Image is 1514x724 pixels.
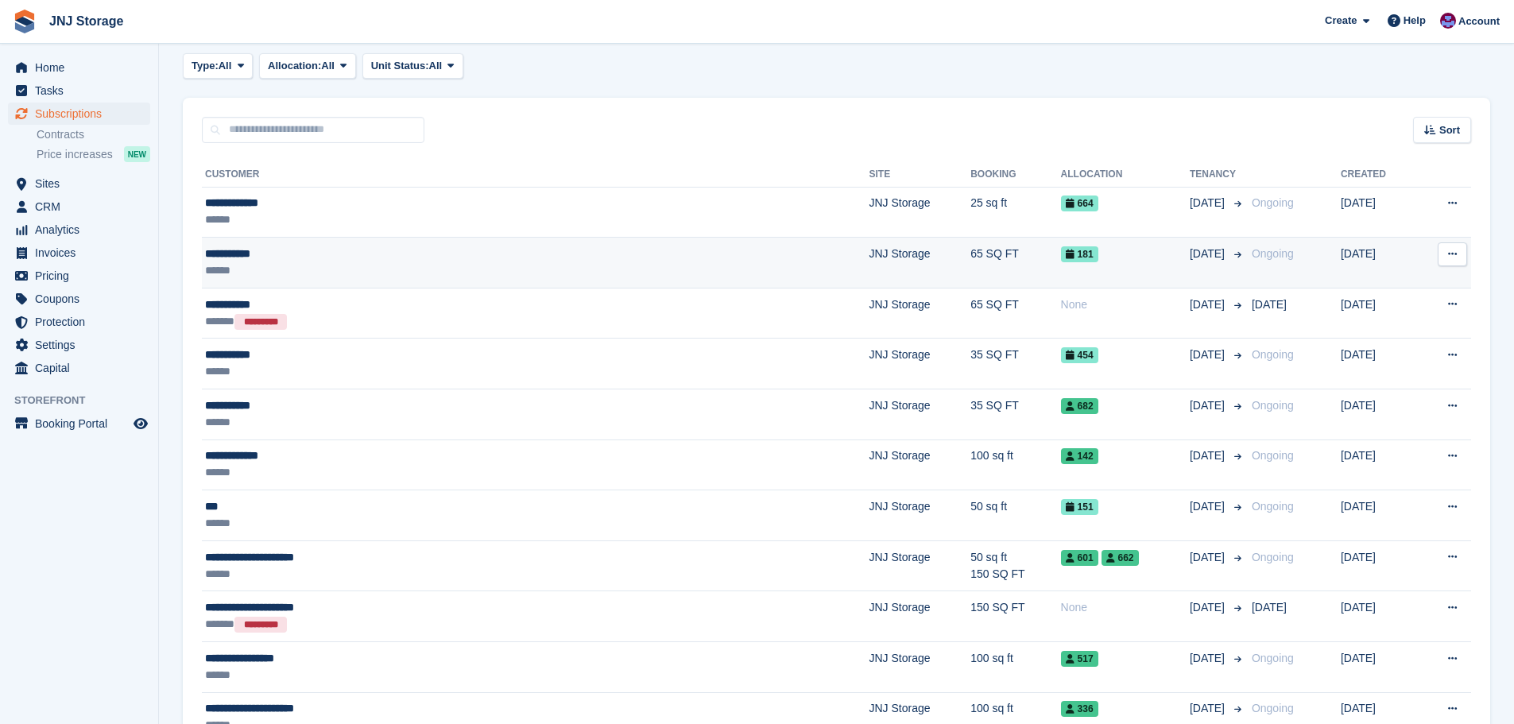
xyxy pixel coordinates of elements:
td: 65 SQ FT [970,288,1060,339]
span: Help [1404,13,1426,29]
span: [DATE] [1190,347,1228,363]
a: menu [8,311,150,333]
span: Capital [35,357,130,379]
span: [DATE] [1190,498,1228,515]
span: [DATE] [1190,549,1228,566]
td: JNJ Storage [869,238,971,288]
td: JNJ Storage [869,389,971,440]
a: menu [8,219,150,241]
span: Storefront [14,393,158,408]
td: [DATE] [1341,490,1416,541]
td: [DATE] [1341,540,1416,591]
span: Account [1458,14,1500,29]
td: 150 SQ FT [970,591,1060,642]
td: 50 sq ft [970,490,1060,541]
td: JNJ Storage [869,339,971,389]
span: Coupons [35,288,130,310]
span: [DATE] [1252,601,1287,614]
td: [DATE] [1341,187,1416,238]
th: Customer [202,162,869,188]
span: [DATE] [1190,650,1228,667]
a: menu [8,56,150,79]
button: Type: All [183,53,253,79]
td: JNJ Storage [869,490,971,541]
td: JNJ Storage [869,288,971,339]
td: JNJ Storage [869,187,971,238]
th: Tenancy [1190,162,1245,188]
span: [DATE] [1190,195,1228,211]
td: [DATE] [1341,389,1416,440]
td: JNJ Storage [869,591,971,642]
a: menu [8,357,150,379]
span: Ongoing [1252,399,1294,412]
a: menu [8,412,150,435]
div: NEW [124,146,150,162]
td: 35 SQ FT [970,389,1060,440]
th: Created [1341,162,1416,188]
span: Tasks [35,79,130,102]
img: stora-icon-8386f47178a22dfd0bd8f6a31ec36ba5ce8667c1dd55bd0f319d3a0aa187defe.svg [13,10,37,33]
span: Protection [35,311,130,333]
span: Ongoing [1252,551,1294,563]
td: 35 SQ FT [970,339,1060,389]
td: [DATE] [1341,339,1416,389]
span: [DATE] [1190,599,1228,616]
span: [DATE] [1190,700,1228,717]
span: Ongoing [1252,247,1294,260]
div: None [1061,296,1190,313]
a: menu [8,334,150,356]
span: Settings [35,334,130,356]
a: menu [8,265,150,287]
td: JNJ Storage [869,540,971,591]
a: menu [8,103,150,125]
th: Booking [970,162,1060,188]
span: 664 [1061,196,1098,211]
td: 50 sq ft 150 SQ FT [970,540,1060,591]
span: Ongoing [1252,348,1294,361]
td: JNJ Storage [869,642,971,693]
span: Ongoing [1252,500,1294,513]
th: Site [869,162,971,188]
a: menu [8,242,150,264]
span: [DATE] [1190,296,1228,313]
span: Analytics [35,219,130,241]
td: 100 sq ft [970,642,1060,693]
span: [DATE] [1190,397,1228,414]
th: Allocation [1061,162,1190,188]
span: [DATE] [1190,246,1228,262]
td: [DATE] [1341,288,1416,339]
a: Price increases NEW [37,145,150,163]
span: Type: [192,58,219,74]
td: 25 sq ft [970,187,1060,238]
a: JNJ Storage [43,8,130,34]
span: 601 [1061,550,1098,566]
span: All [219,58,232,74]
span: All [321,58,335,74]
span: All [429,58,443,74]
img: Jonathan Scrase [1440,13,1456,29]
span: 662 [1102,550,1139,566]
span: [DATE] [1190,447,1228,464]
td: JNJ Storage [869,439,971,490]
button: Allocation: All [259,53,356,79]
td: [DATE] [1341,238,1416,288]
div: None [1061,599,1190,616]
span: Ongoing [1252,449,1294,462]
td: [DATE] [1341,439,1416,490]
span: [DATE] [1252,298,1287,311]
a: Contracts [37,127,150,142]
a: Preview store [131,414,150,433]
span: 517 [1061,651,1098,667]
span: Ongoing [1252,196,1294,209]
span: 151 [1061,499,1098,515]
span: Home [35,56,130,79]
a: menu [8,196,150,218]
span: Ongoing [1252,702,1294,714]
span: Unit Status: [371,58,429,74]
td: [DATE] [1341,591,1416,642]
a: menu [8,79,150,102]
span: Ongoing [1252,652,1294,664]
span: Price increases [37,147,113,162]
span: 454 [1061,347,1098,363]
a: menu [8,288,150,310]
